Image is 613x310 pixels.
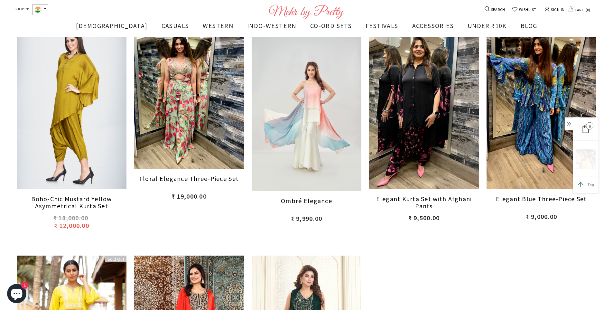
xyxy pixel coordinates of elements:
span: CART [573,6,584,14]
span: CO-ORD SETS [310,22,352,30]
a: Ombré Elegance [252,197,361,213]
span: FESTIVALS [366,22,398,30]
span: Top [588,182,594,187]
span: ₹ 9,000.00 [526,212,557,221]
span: ₹ 18,000.00 [53,214,88,222]
a: SEARCH [485,6,506,13]
a: SIGN IN [545,4,565,14]
span: CASUALS [162,22,189,30]
a: [DEMOGRAPHIC_DATA] [76,21,148,36]
span: WESTERN [203,22,233,30]
span: 0 [586,122,593,129]
span: SEARCH [490,6,506,13]
a: CART 0 [568,6,591,14]
a: ACCESSORIES [412,21,454,36]
span: Elegant Kurta Set with Afghani Pants [376,195,472,210]
span: BLOG [521,22,537,30]
span: ₹ 9,990.00 [291,214,322,222]
span: ₹ 19,000.00 [172,192,207,200]
a: CASUALS [162,21,189,36]
img: Logo Footer [269,5,344,19]
a: FESTIVALS [366,21,398,36]
span: INDO-WESTERN [247,22,296,30]
span: Elegant Blue Three-Piece Set [496,195,587,203]
a: Elegant Kurta Set with Afghani Pants [369,195,479,213]
span: ₹ 9,500.00 [408,214,440,222]
span: Floral Elegance Three-Piece Set [139,174,239,183]
span: ₹ 12,000.00 [54,221,89,230]
a: Boho-Chic Mustard Yellow Asymmetrical Kurta Set [17,195,126,213]
span: Boho-Chic Mustard Yellow Asymmetrical Kurta Set [31,195,112,210]
span: Ombré Elegance [281,197,332,205]
a: UNDER ₹10K [468,21,507,36]
inbox-online-store-chat: Shopify online store chat [5,284,28,305]
div: 0 [581,125,590,133]
a: INDO-WESTERN [247,21,296,36]
span: [DEMOGRAPHIC_DATA] [76,22,148,30]
img: 8_x300.png [576,149,596,169]
a: WISHLIST [512,6,536,13]
span: ACCESSORIES [412,22,454,30]
span: SHOP IN: [14,5,29,15]
span: SIGN IN [550,5,565,13]
a: Elegant Blue Three-Piece Set [487,195,596,211]
a: CO-ORD SETS [310,21,352,36]
a: BLOG [521,21,537,36]
span: 0 [584,6,591,14]
a: Floral Elegance Three-Piece Set [134,175,244,191]
span: WISHLIST [518,6,536,13]
span: UNDER ₹10K [468,22,507,30]
a: WESTERN [203,21,233,36]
